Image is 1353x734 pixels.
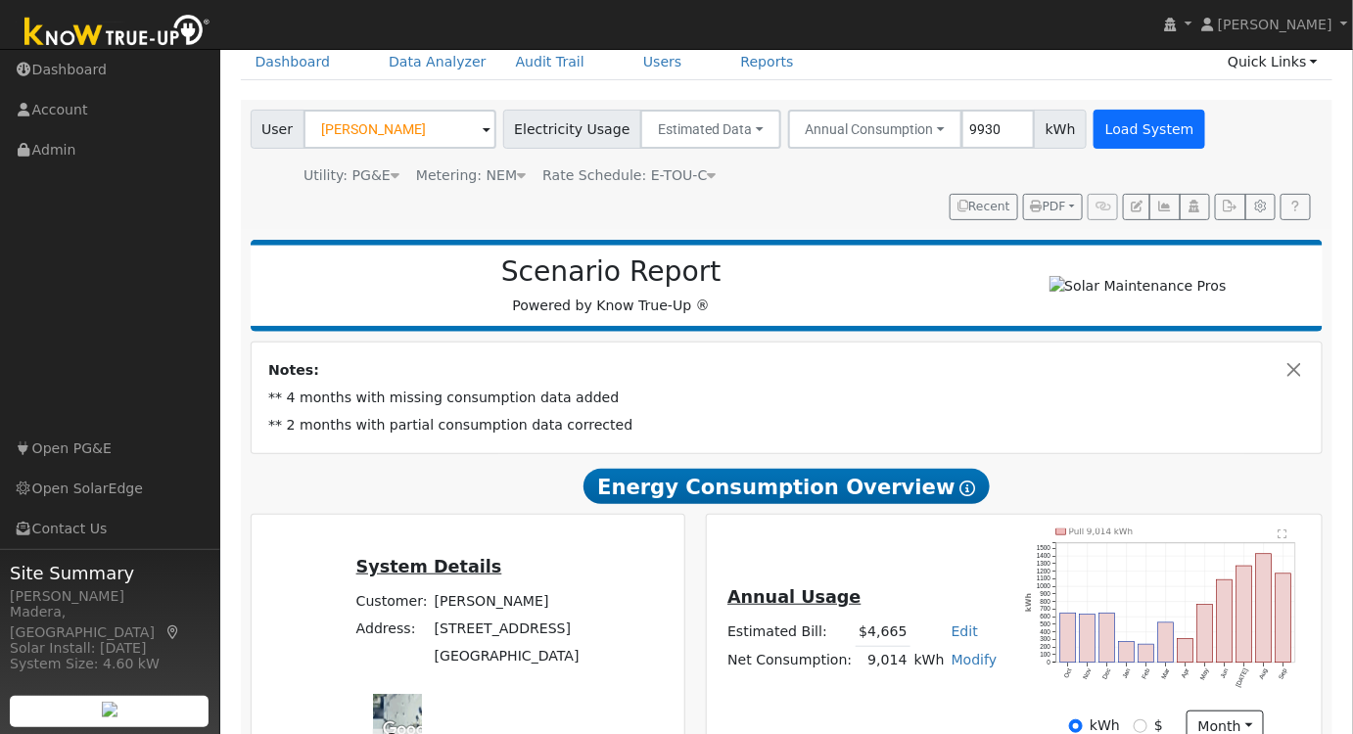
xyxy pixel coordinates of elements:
text: 1200 [1037,568,1051,574]
text: 100 [1040,652,1050,659]
button: Settings [1245,194,1276,221]
button: Annual Consumption [788,110,963,149]
u: Annual Usage [727,587,861,607]
text: Aug [1258,667,1270,681]
a: Audit Trail [501,44,599,80]
text: Nov [1082,667,1094,681]
text: Oct [1062,667,1073,679]
button: Edit User [1123,194,1150,221]
rect: onclick="" [1178,639,1193,663]
text: 900 [1040,591,1050,598]
a: Quick Links [1213,44,1332,80]
td: Customer: [352,587,431,615]
span: Energy Consumption Overview [583,469,989,504]
a: Users [629,44,697,80]
rect: onclick="" [1158,622,1174,663]
td: kWh [910,646,948,674]
text: [DATE] [1235,667,1250,689]
text: 1100 [1037,575,1051,582]
rect: onclick="" [1236,567,1252,664]
div: Utility: PG&E [303,165,399,186]
h2: Scenario Report [270,255,952,289]
rect: onclick="" [1276,573,1291,663]
rect: onclick="" [1217,580,1233,664]
input: kWh [1069,719,1083,733]
div: System Size: 4.60 kW [10,654,210,674]
text: Mar [1160,667,1171,681]
u: System Details [356,557,502,576]
td: Address: [352,615,431,642]
a: Dashboard [241,44,346,80]
button: PDF [1023,194,1083,221]
span: Electricity Usage [503,110,641,149]
button: Export Interval Data [1215,194,1245,221]
a: Reports [726,44,809,80]
rect: onclick="" [1139,645,1154,664]
a: Modify [952,652,998,667]
button: Close [1284,360,1305,381]
text: 1500 [1037,545,1051,552]
text:  [1279,529,1287,539]
text: Sep [1278,667,1289,681]
text: 200 [1040,644,1050,651]
input: $ [1134,719,1147,733]
div: Solar Install: [DATE] [10,638,210,659]
td: [GEOGRAPHIC_DATA] [431,642,583,669]
div: Madera, [GEOGRAPHIC_DATA] [10,602,210,643]
span: [PERSON_NAME] [1218,17,1332,32]
text: Jun [1219,667,1230,680]
a: Map [164,624,182,640]
text: 500 [1040,621,1050,628]
span: Alias: HETOUC [542,167,716,183]
rect: onclick="" [1197,605,1213,663]
a: Data Analyzer [374,44,501,80]
span: User [251,110,304,149]
text: Pull 9,014 kWh [1069,528,1134,537]
text: 1300 [1037,560,1051,567]
button: Recent [950,194,1018,221]
div: Powered by Know True-Up ® [260,255,962,316]
rect: onclick="" [1099,614,1115,664]
text: May [1199,667,1212,682]
text: 1000 [1037,583,1051,590]
td: $4,665 [856,619,910,647]
td: [PERSON_NAME] [431,587,583,615]
button: Multi-Series Graph [1149,194,1180,221]
span: PDF [1031,200,1066,213]
text: 600 [1040,614,1050,620]
td: [STREET_ADDRESS] [431,615,583,642]
td: Net Consumption: [724,646,856,674]
text: 700 [1040,606,1050,613]
a: Help Link [1281,194,1311,221]
rect: onclick="" [1080,615,1096,663]
div: [PERSON_NAME] [10,586,210,607]
td: Estimated Bill: [724,619,856,647]
text: 1400 [1037,553,1051,560]
strong: Notes: [268,362,319,378]
text: Apr [1181,667,1192,680]
td: ** 2 months with partial consumption data corrected [265,411,1309,438]
button: Load System [1094,110,1205,149]
button: Login As [1180,194,1210,221]
text: 400 [1040,628,1050,635]
text: 800 [1040,598,1050,605]
img: retrieve [102,702,117,717]
rect: onclick="" [1256,554,1272,663]
td: ** 4 months with missing consumption data added [265,384,1309,411]
button: Estimated Data [640,110,781,149]
text: Jan [1121,667,1132,680]
i: Show Help [960,481,976,496]
rect: onclick="" [1060,614,1076,664]
span: Site Summary [10,560,210,586]
text: 0 [1048,659,1051,665]
img: Know True-Up [15,11,220,55]
text: 300 [1040,636,1050,643]
text: kWh [1024,594,1033,613]
a: Edit [952,623,978,639]
img: Solar Maintenance Pros [1050,276,1227,297]
text: Dec [1101,667,1113,681]
input: Select a User [303,110,496,149]
rect: onclick="" [1119,642,1135,663]
text: Feb [1141,667,1151,680]
span: kWh [1034,110,1087,149]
